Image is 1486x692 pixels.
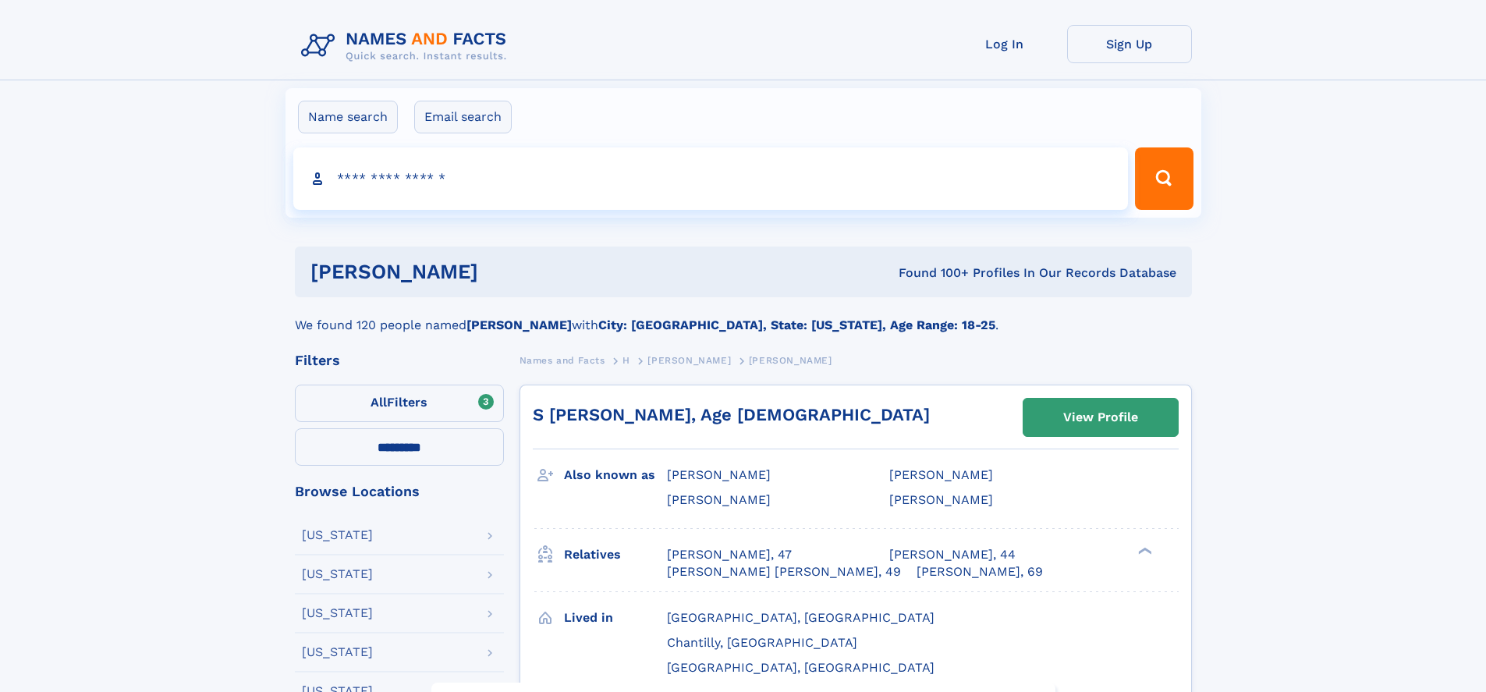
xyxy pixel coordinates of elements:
[302,529,373,541] div: [US_STATE]
[1134,545,1153,555] div: ❯
[889,467,993,482] span: [PERSON_NAME]
[598,318,995,332] b: City: [GEOGRAPHIC_DATA], State: [US_STATE], Age Range: 18-25
[622,350,630,370] a: H
[520,350,605,370] a: Names and Facts
[667,660,935,675] span: [GEOGRAPHIC_DATA], [GEOGRAPHIC_DATA]
[295,484,504,499] div: Browse Locations
[1063,399,1138,435] div: View Profile
[302,607,373,619] div: [US_STATE]
[749,355,832,366] span: [PERSON_NAME]
[295,25,520,67] img: Logo Names and Facts
[667,492,771,507] span: [PERSON_NAME]
[667,610,935,625] span: [GEOGRAPHIC_DATA], [GEOGRAPHIC_DATA]
[564,541,667,568] h3: Relatives
[466,318,572,332] b: [PERSON_NAME]
[889,546,1016,563] a: [PERSON_NAME], 44
[889,492,993,507] span: [PERSON_NAME]
[1135,147,1193,210] button: Search Button
[293,147,1129,210] input: search input
[622,355,630,366] span: H
[295,353,504,367] div: Filters
[667,635,857,650] span: Chantilly, [GEOGRAPHIC_DATA]
[371,395,387,410] span: All
[667,563,901,580] a: [PERSON_NAME] [PERSON_NAME], 49
[533,405,930,424] a: S [PERSON_NAME], Age [DEMOGRAPHIC_DATA]
[1023,399,1178,436] a: View Profile
[647,355,731,366] span: [PERSON_NAME]
[302,568,373,580] div: [US_STATE]
[1067,25,1192,63] a: Sign Up
[647,350,731,370] a: [PERSON_NAME]
[414,101,512,133] label: Email search
[688,264,1176,282] div: Found 100+ Profiles In Our Records Database
[302,646,373,658] div: [US_STATE]
[667,467,771,482] span: [PERSON_NAME]
[667,546,792,563] a: [PERSON_NAME], 47
[298,101,398,133] label: Name search
[310,262,689,282] h1: [PERSON_NAME]
[942,25,1067,63] a: Log In
[917,563,1043,580] a: [PERSON_NAME], 69
[564,462,667,488] h3: Also known as
[295,385,504,422] label: Filters
[564,605,667,631] h3: Lived in
[295,297,1192,335] div: We found 120 people named with .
